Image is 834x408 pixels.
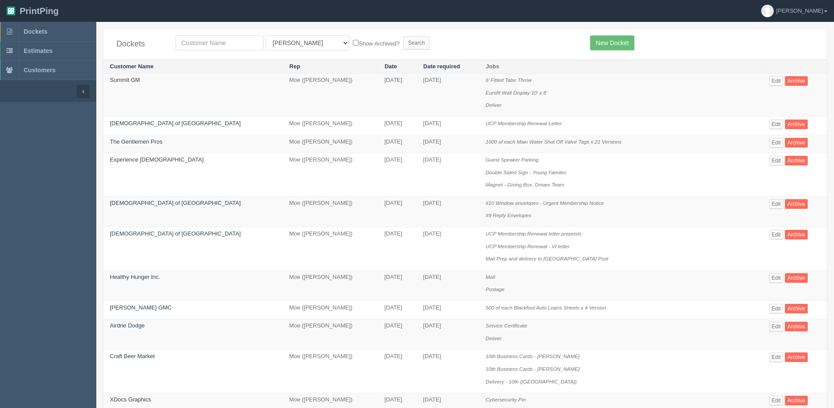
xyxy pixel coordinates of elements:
a: Archive [785,138,808,148]
td: [DATE] [416,74,479,117]
a: Archive [785,76,808,86]
input: Show Archived? [353,40,359,46]
a: Airdrie Dodge [110,322,145,329]
td: [DATE] [378,196,416,227]
a: Date required [423,63,460,70]
a: Edit [769,230,784,239]
a: Edit [769,396,784,405]
a: Experience [DEMOGRAPHIC_DATA] [110,156,204,163]
a: Rep [289,63,300,70]
span: Estimates [24,47,53,54]
i: Guest Speaker Parking [486,157,538,162]
a: Edit [769,322,784,331]
a: Archive [785,273,808,283]
td: Moe ([PERSON_NAME]) [283,319,378,350]
td: [DATE] [416,153,479,197]
input: Search [403,36,429,49]
td: [DATE] [378,153,416,197]
a: Edit [769,120,784,129]
a: Craft Beer Market [110,353,155,359]
a: [DEMOGRAPHIC_DATA] of [GEOGRAPHIC_DATA] [110,120,241,127]
td: Moe ([PERSON_NAME]) [283,153,378,197]
td: [DATE] [378,270,416,301]
td: [DATE] [416,135,479,153]
td: [DATE] [416,196,479,227]
td: [DATE] [416,227,479,270]
a: [PERSON_NAME] GMC [110,304,172,311]
label: Show Archived? [353,38,399,48]
td: [DATE] [378,301,416,319]
td: [DATE] [378,135,416,153]
a: Summit GM [110,77,140,83]
th: Jobs [479,60,762,74]
td: [DATE] [416,301,479,319]
a: Edit [769,156,784,165]
td: [DATE] [416,350,479,393]
a: Customer Name [110,63,154,70]
td: [DATE] [378,319,416,350]
i: 10th Business Cards - [PERSON_NAME] [486,353,579,359]
a: [DEMOGRAPHIC_DATA] of [GEOGRAPHIC_DATA] [110,230,241,237]
td: Moe ([PERSON_NAME]) [283,227,378,270]
td: Moe ([PERSON_NAME]) [283,196,378,227]
i: Delivery - 10th ([GEOGRAPHIC_DATA]) [486,379,577,384]
td: [DATE] [416,117,479,135]
a: Archive [785,322,808,331]
td: [DATE] [378,350,416,393]
a: Edit [769,76,784,86]
i: Eurofit Wall Display 10’ x 8’ [486,90,547,95]
i: Mail [486,274,495,280]
td: [DATE] [416,319,479,350]
a: Edit [769,199,784,209]
td: [DATE] [378,74,416,117]
i: 6’ Fitted Tabe Throw [486,77,531,83]
i: Magnet - Giving Box, Dream Team [486,182,564,187]
a: Healthy Hunger Inc. [110,274,160,280]
td: Moe ([PERSON_NAME]) [283,350,378,393]
a: XDocs Graphics [110,396,151,403]
span: Customers [24,67,56,74]
i: Service Certificate [486,323,527,328]
a: Edit [769,273,784,283]
td: Moe ([PERSON_NAME]) [283,135,378,153]
td: Moe ([PERSON_NAME]) [283,301,378,319]
span: Dockets [24,28,47,35]
i: Mail Prep and delivery to [GEOGRAPHIC_DATA] Post [486,256,608,261]
td: Moe ([PERSON_NAME]) [283,117,378,135]
td: [DATE] [378,227,416,270]
td: [DATE] [378,117,416,135]
i: 1000 of each Main Water Shut Off Valve Tags x 21 Versions [486,139,621,144]
a: Edit [769,304,784,313]
a: The Gentlemen Pros [110,138,162,145]
a: Archive [785,396,808,405]
i: #10 Window envelopes - Urgent Membership Notice [486,200,604,206]
i: Deliver [486,102,501,108]
i: 10th Business Cards - [PERSON_NAME] [486,366,579,372]
i: 500 of each Blackfoot Auto Loans Sheets x 4 Version [486,305,606,310]
td: Moe ([PERSON_NAME]) [283,270,378,301]
a: Archive [785,156,808,165]
a: Archive [785,230,808,239]
i: UCP Membership Renewal Letter [486,120,562,126]
input: Customer Name [176,35,264,50]
a: Archive [785,304,808,313]
a: Edit [769,352,784,362]
img: avatar_default-7531ab5dedf162e01f1e0bb0964e6a185e93c5c22dfe317fb01d7f8cd2b1632c.jpg [761,5,774,17]
i: #9 Reply Envelopes [486,212,531,218]
i: Cybersecurity Pin [486,397,526,402]
a: Archive [785,120,808,129]
td: Moe ([PERSON_NAME]) [283,74,378,117]
a: Archive [785,199,808,209]
i: Double Sided Sign - Young Familes [486,169,566,175]
a: Archive [785,352,808,362]
a: [DEMOGRAPHIC_DATA] of [GEOGRAPHIC_DATA] [110,200,241,206]
img: logo-3e63b451c926e2ac314895c53de4908e5d424f24456219fb08d385ab2e579770.png [7,7,15,15]
i: Deliver [486,335,501,341]
a: Date [384,63,397,70]
a: Edit [769,138,784,148]
i: UCP Membership Renewal letter preprints [486,231,581,236]
h4: Dockets [116,40,162,49]
td: [DATE] [416,270,479,301]
i: Postage [486,286,504,292]
a: New Docket [590,35,634,50]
